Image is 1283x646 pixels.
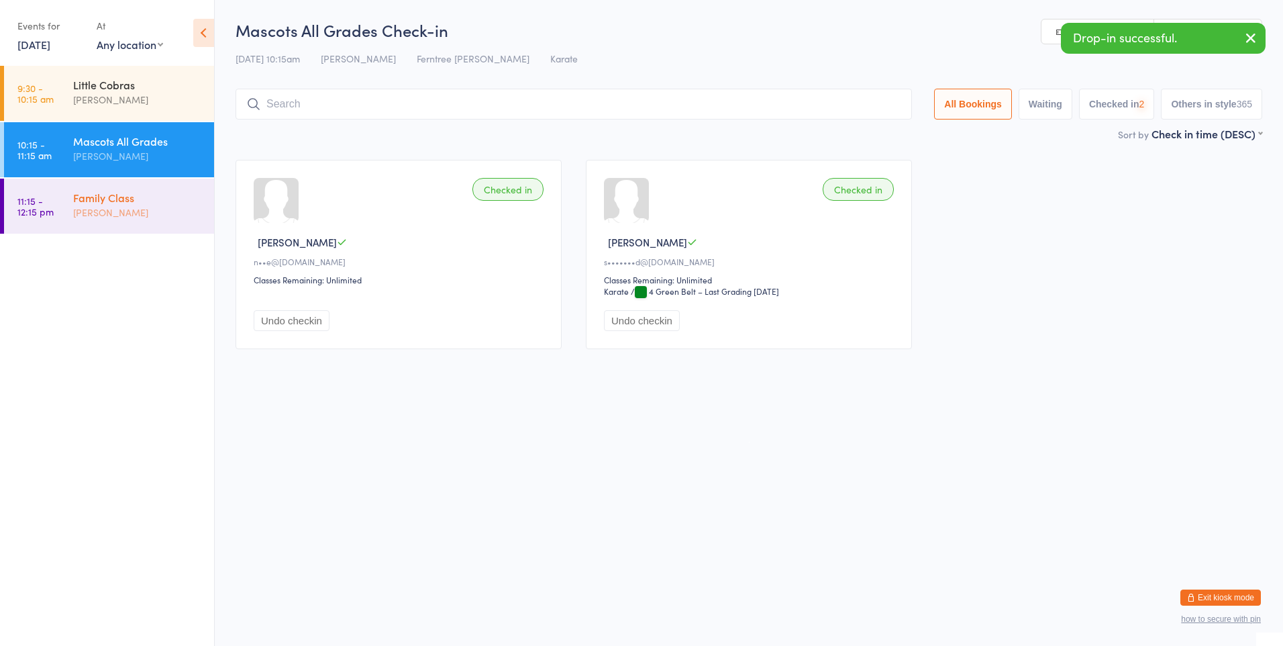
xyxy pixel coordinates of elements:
[1079,89,1155,120] button: Checked in2
[4,179,214,234] a: 11:15 -12:15 pmFamily Class[PERSON_NAME]
[1237,99,1252,109] div: 365
[1151,126,1262,141] div: Check in time (DESC)
[17,37,50,52] a: [DATE]
[73,148,203,164] div: [PERSON_NAME]
[236,89,912,120] input: Search
[321,52,396,65] span: [PERSON_NAME]
[934,89,1012,120] button: All Bookings
[254,310,329,331] button: Undo checkin
[73,77,203,92] div: Little Cobras
[1019,89,1072,120] button: Waiting
[604,256,898,267] div: s•••••••d@[DOMAIN_NAME]
[1161,89,1262,120] button: Others in style365
[823,178,894,201] div: Checked in
[1139,99,1145,109] div: 2
[1181,614,1261,624] button: how to secure with pin
[97,15,163,37] div: At
[4,66,214,121] a: 9:30 -10:15 amLittle Cobras[PERSON_NAME]
[550,52,578,65] span: Karate
[417,52,529,65] span: Ferntree [PERSON_NAME]
[254,256,548,267] div: n••e@[DOMAIN_NAME]
[604,285,629,297] div: Karate
[73,134,203,148] div: Mascots All Grades
[236,52,300,65] span: [DATE] 10:15am
[17,195,54,217] time: 11:15 - 12:15 pm
[73,190,203,205] div: Family Class
[73,205,203,220] div: [PERSON_NAME]
[73,92,203,107] div: [PERSON_NAME]
[1180,590,1261,606] button: Exit kiosk mode
[236,19,1262,41] h2: Mascots All Grades Check-in
[17,139,52,160] time: 10:15 - 11:15 am
[1061,23,1266,54] div: Drop-in successful.
[17,83,54,104] time: 9:30 - 10:15 am
[17,15,83,37] div: Events for
[604,274,898,285] div: Classes Remaining: Unlimited
[258,235,337,249] span: [PERSON_NAME]
[608,235,687,249] span: [PERSON_NAME]
[97,37,163,52] div: Any location
[631,285,779,297] span: / 4 Green Belt – Last Grading [DATE]
[604,310,680,331] button: Undo checkin
[1118,128,1149,141] label: Sort by
[4,122,214,177] a: 10:15 -11:15 amMascots All Grades[PERSON_NAME]
[254,274,548,285] div: Classes Remaining: Unlimited
[472,178,544,201] div: Checked in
